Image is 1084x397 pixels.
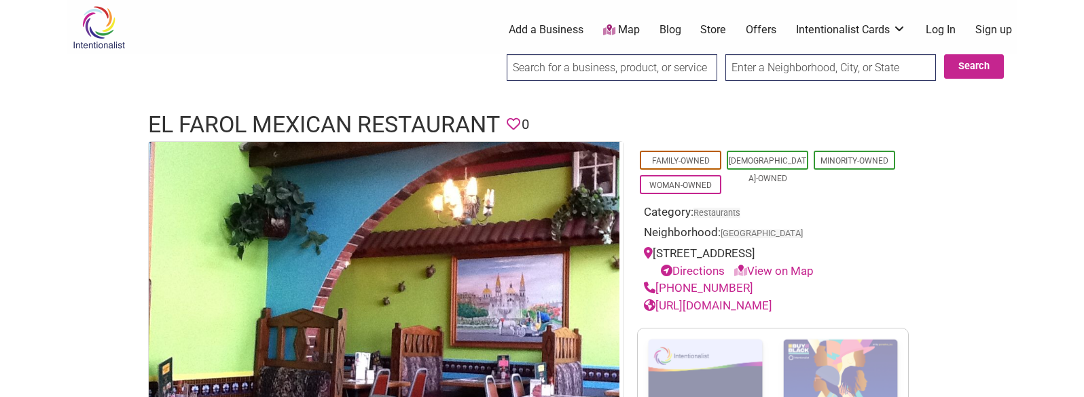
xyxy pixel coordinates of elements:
input: Search for a business, product, or service [507,54,717,81]
a: Intentionalist Cards [796,22,906,37]
div: Category: [644,204,902,225]
a: Woman-Owned [649,181,712,190]
span: [GEOGRAPHIC_DATA] [721,229,803,238]
a: Offers [746,22,776,37]
button: Search [944,54,1004,79]
a: [URL][DOMAIN_NAME] [644,299,772,312]
a: Restaurants [693,208,740,218]
a: Sign up [975,22,1012,37]
a: Log In [926,22,956,37]
a: Family-Owned [652,156,710,166]
a: Add a Business [509,22,583,37]
a: Map [603,22,640,38]
a: View on Map [734,264,814,278]
div: [STREET_ADDRESS] [644,245,902,280]
img: Intentionalist [67,5,131,50]
a: Minority-Owned [820,156,888,166]
a: Directions [661,264,725,278]
input: Enter a Neighborhood, City, or State [725,54,936,81]
a: Blog [660,22,681,37]
a: [PHONE_NUMBER] [644,281,753,295]
a: [DEMOGRAPHIC_DATA]-Owned [729,156,806,183]
span: 0 [522,114,529,135]
a: Store [700,22,726,37]
div: Neighborhood: [644,224,902,245]
h1: El Farol Mexican Restaurant [148,109,500,141]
